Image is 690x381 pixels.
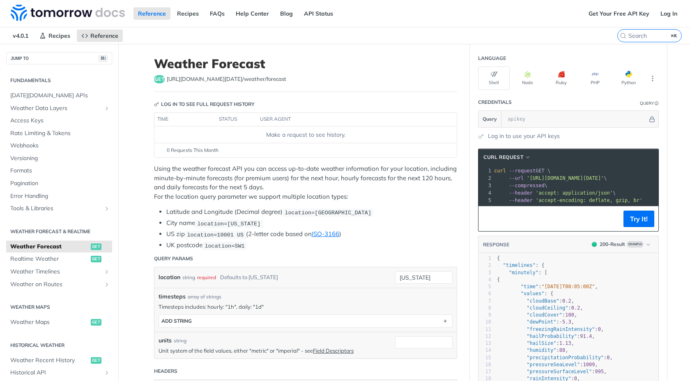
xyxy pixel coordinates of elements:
span: : , [497,312,577,318]
svg: Search [620,32,626,39]
span: "[DATE]T08:05:00Z" [541,284,595,289]
span: --compressed [509,183,545,188]
a: Historical APIShow subpages for Historical API [6,367,112,379]
button: Show subpages for Historical API [103,370,110,376]
span: \ [494,190,616,196]
span: get [91,256,101,262]
span: "cloudBase" [527,298,559,304]
span: --header [509,190,533,196]
span: "time" [521,284,538,289]
a: Tools & LibrariesShow subpages for Tools & Libraries [6,202,112,215]
button: Copy to clipboard [483,213,494,225]
span: get [91,357,101,364]
a: Rate Limiting & Tokens [6,127,112,140]
span: Webhooks [10,142,110,150]
div: 6 [478,290,491,297]
span: --header [509,197,533,203]
span: location=[GEOGRAPHIC_DATA] [285,209,371,216]
a: Weather Recent Historyget [6,354,112,367]
span: : [ [497,270,547,275]
div: string [174,337,186,344]
input: apikey [504,111,648,127]
button: More Languages [646,72,659,85]
a: Versioning [6,152,112,165]
button: Python [613,67,644,90]
span: "dewPoint" [527,319,556,325]
div: 10 [478,319,491,326]
label: units [159,336,172,345]
span: location=10001 US [187,232,244,238]
button: RESPONSE [483,241,510,249]
div: Log in to see full request history [154,101,255,108]
span: { [497,255,500,261]
div: 1 [478,255,491,262]
img: Tomorrow.io Weather API Docs [11,5,125,21]
button: Ruby [545,67,577,90]
button: PHP [579,67,611,90]
div: 4 [478,189,492,197]
div: Query Params [154,255,193,262]
div: Make a request to see history. [158,131,453,139]
span: 995 [595,369,604,374]
i: Information [655,101,659,106]
a: Field Descriptors [313,347,354,354]
span: 0 [607,355,609,360]
span: https://api.tomorrow.io/v4/weather/forecast [167,75,286,83]
li: UK postcode [166,241,457,250]
a: Weather on RoutesShow subpages for Weather on Routes [6,278,112,291]
h2: Historical Weather [6,342,112,349]
span: \ [494,175,607,181]
span: Reference [90,32,118,39]
span: location=[US_STATE] [197,220,260,227]
div: 13 [478,340,491,347]
div: 2 [478,262,491,269]
span: Rate Limiting & Tokens [10,129,110,138]
a: Log in to use your API keys [488,132,560,140]
p: Timesteps includes: hourly: "1h", daily: "1d" [159,303,453,310]
span: Access Keys [10,117,110,125]
svg: Key [154,102,159,107]
span: Weather Forecast [10,243,89,251]
div: 8 [478,305,491,312]
a: Weather Data LayersShow subpages for Weather Data Layers [6,102,112,115]
span: 'accept: application/json' [536,190,613,196]
div: 11 [478,326,491,333]
div: Query [640,100,654,106]
span: 200 [592,242,597,247]
span: : , [497,347,568,353]
h2: Weather Forecast & realtime [6,228,112,235]
div: 12 [478,333,491,340]
span: Realtime Weather [10,255,89,263]
a: Error Handling [6,190,112,202]
button: Show subpages for Tools & Libraries [103,205,110,212]
button: Query [478,111,501,127]
a: Recipes [35,30,75,42]
a: Blog [276,7,297,20]
div: 17 [478,368,491,375]
span: 5.3 [562,319,571,325]
th: status [216,113,257,126]
span: 91.4 [580,333,592,339]
a: Help Center [231,7,274,20]
a: [DATE][DOMAIN_NAME] APIs [6,90,112,102]
h2: Fundamentals [6,77,112,84]
div: Credentials [478,99,512,106]
li: US zip (2-letter code based on ) [166,230,457,239]
a: ISO-3166 [312,230,339,238]
span: "pressureSurfaceLevel" [527,369,592,374]
button: Show subpages for Weather on Routes [103,281,110,288]
span: '[URL][DOMAIN_NAME][DATE]' [527,175,604,181]
span: GET \ [494,168,550,174]
span: Example [627,241,644,248]
span: 0.2 [562,298,571,304]
div: 3 [478,269,491,276]
span: 0 Requests This Month [167,147,218,154]
button: Show subpages for Weather Data Layers [103,105,110,112]
div: array of strings [188,293,221,301]
a: Pagination [6,177,112,190]
span: "values" [521,291,545,296]
div: 5 [478,197,492,204]
span: 100 [565,312,574,318]
div: 15 [478,354,491,361]
span: Pagination [10,179,110,188]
